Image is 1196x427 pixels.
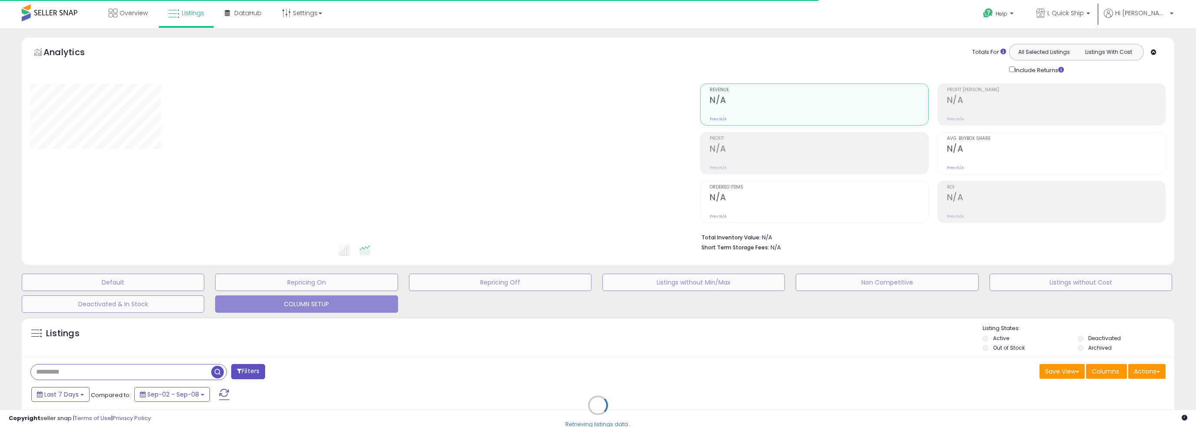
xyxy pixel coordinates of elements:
[710,165,727,170] small: Prev: N/A
[976,1,1022,28] a: Help
[710,214,727,219] small: Prev: N/A
[1047,9,1084,17] span: L Quick Ship
[710,185,928,190] span: Ordered Items
[947,116,964,122] small: Prev: N/A
[182,9,204,17] span: Listings
[9,414,151,423] div: seller snap | |
[9,414,40,422] strong: Copyright
[43,46,102,60] h5: Analytics
[22,274,204,291] button: Default
[947,192,1165,204] h2: N/A
[947,144,1165,156] h2: N/A
[947,214,964,219] small: Prev: N/A
[983,8,993,19] i: Get Help
[947,165,964,170] small: Prev: N/A
[234,9,262,17] span: DataHub
[120,9,148,17] span: Overview
[1104,9,1173,28] a: Hi [PERSON_NAME]
[701,244,769,251] b: Short Term Storage Fees:
[1012,46,1076,58] button: All Selected Listings
[1003,65,1074,75] div: Include Returns
[710,88,928,93] span: Revenue
[947,136,1165,141] span: Avg. Buybox Share
[710,192,928,204] h2: N/A
[409,274,591,291] button: Repricing Off
[947,95,1165,107] h2: N/A
[710,116,727,122] small: Prev: N/A
[990,274,1172,291] button: Listings without Cost
[710,95,928,107] h2: N/A
[710,136,928,141] span: Profit
[710,144,928,156] h2: N/A
[701,232,1159,242] li: N/A
[1115,9,1167,17] span: Hi [PERSON_NAME]
[947,88,1165,93] span: Profit [PERSON_NAME]
[996,10,1007,17] span: Help
[1076,46,1141,58] button: Listings With Cost
[972,48,1006,56] div: Totals For
[701,234,761,241] b: Total Inventory Value:
[947,185,1165,190] span: ROI
[602,274,785,291] button: Listings without Min/Max
[22,295,204,313] button: Deactivated & In Stock
[771,243,781,252] span: N/A
[796,274,978,291] button: Non Competitive
[215,295,398,313] button: COLUMN SETUP
[215,274,398,291] button: Repricing On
